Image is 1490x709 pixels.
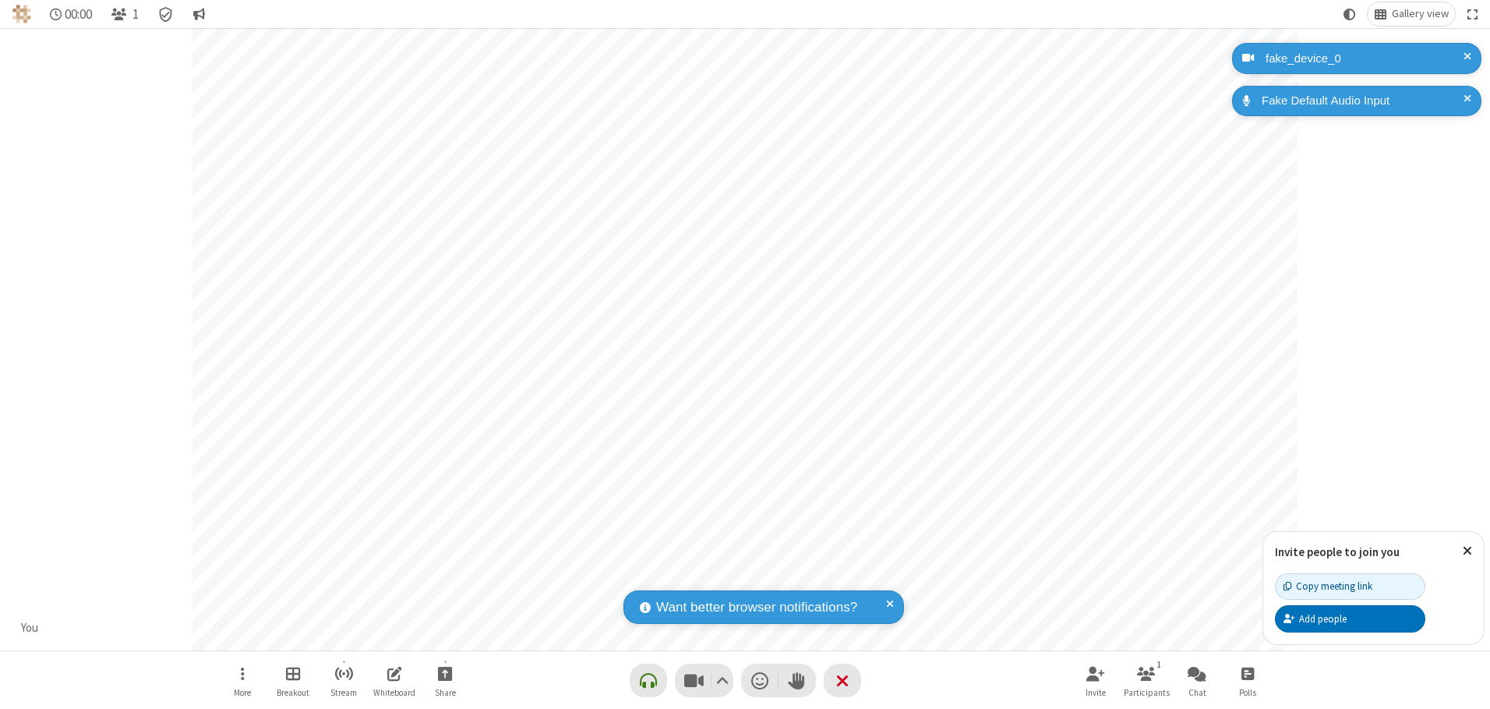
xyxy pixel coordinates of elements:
[435,688,456,697] span: Share
[1275,544,1400,559] label: Invite people to join you
[330,688,357,697] span: Stream
[277,688,309,697] span: Breakout
[186,2,211,26] button: Conversation
[104,2,145,26] button: Open participant list
[320,658,367,703] button: Start streaming
[1239,688,1256,697] span: Polls
[270,658,316,703] button: Manage Breakout Rooms
[1124,688,1170,697] span: Participants
[1283,579,1372,594] div: Copy meeting link
[675,664,733,697] button: Stop video (Alt+V)
[1123,658,1170,703] button: Open participant list
[373,688,415,697] span: Whiteboard
[44,2,99,26] div: Timer
[630,664,667,697] button: Connect your audio
[656,597,857,618] span: Want better browser notifications?
[234,688,251,697] span: More
[1337,2,1362,26] button: Using system theme
[132,7,139,22] span: 1
[16,619,44,637] div: You
[1086,688,1106,697] span: Invite
[1368,2,1455,26] button: Change layout
[1451,532,1484,570] button: Close popover
[1153,658,1166,672] div: 1
[1224,658,1271,703] button: Open poll
[1256,92,1470,110] div: Fake Default Audio Input
[1260,50,1470,68] div: fake_device_0
[65,7,92,22] span: 00:00
[151,2,181,26] div: Meeting details Encryption enabled
[824,664,861,697] button: End or leave meeting
[219,658,266,703] button: Open menu
[711,664,733,697] button: Video setting
[779,664,816,697] button: Raise hand
[12,5,31,23] img: QA Selenium DO NOT DELETE OR CHANGE
[1275,605,1425,632] button: Add people
[1392,8,1449,20] span: Gallery view
[741,664,779,697] button: Send a reaction
[1072,658,1119,703] button: Invite participants (Alt+I)
[1461,2,1485,26] button: Fullscreen
[422,658,468,703] button: Start sharing
[1174,658,1220,703] button: Open chat
[371,658,418,703] button: Open shared whiteboard
[1275,573,1425,600] button: Copy meeting link
[1188,688,1206,697] span: Chat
